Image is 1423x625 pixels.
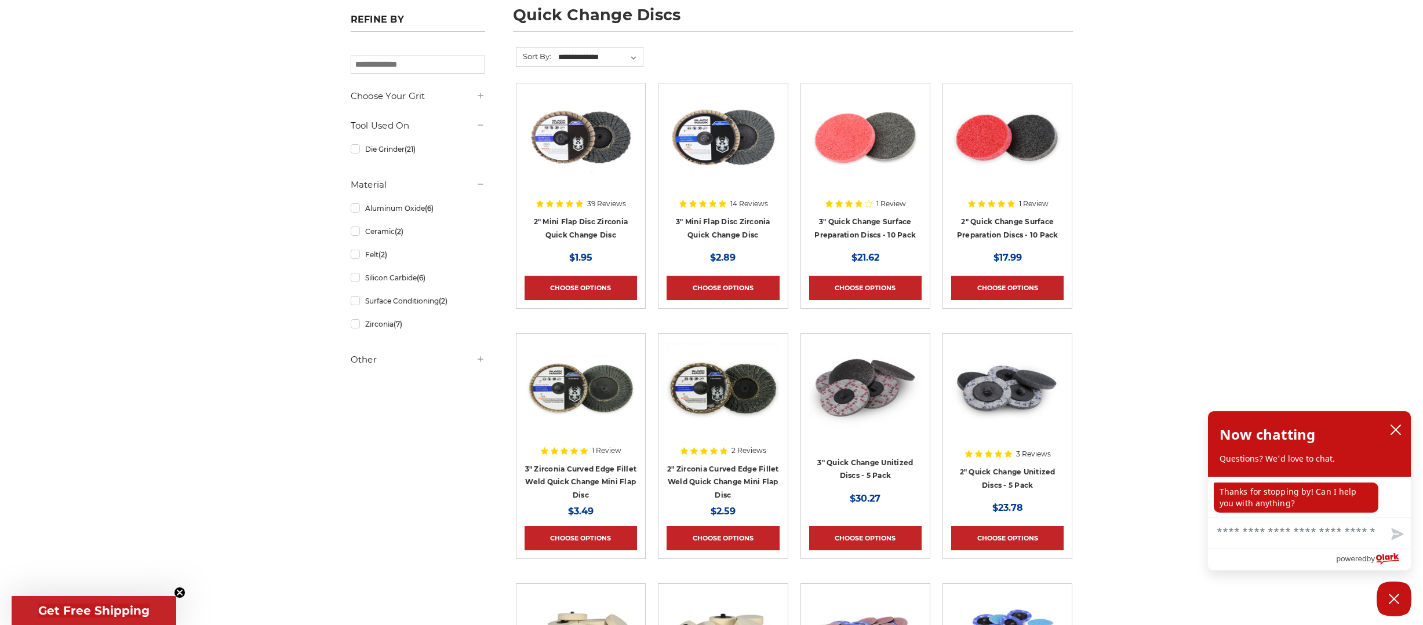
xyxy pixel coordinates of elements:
h5: Refine by [351,14,485,32]
span: $1.95 [569,252,592,263]
img: 2 inch surface preparation discs [951,92,1064,184]
img: 2" Quick Change Unitized Discs - 5 Pack [951,342,1064,434]
select: Sort By: [556,49,643,66]
a: 2" Zirconia Curved Edge Fillet Weld Quick Change Mini Flap Disc [667,465,779,499]
span: (2) [395,227,403,236]
a: 3" Quick Change Unitized Discs - 5 Pack [809,342,922,490]
h1: quick change discs [513,7,1073,32]
a: Powered by Olark [1336,549,1411,570]
span: Get Free Shipping [38,604,150,617]
p: Thanks for stopping by! Can I help you with anything? [1214,483,1378,513]
a: BHA 3" Quick Change 60 Grit Flap Disc for Fine Grinding and Finishing [667,92,779,240]
h5: Other [351,353,485,367]
a: BHA 2 inch mini curved edge quick change flap discs [667,342,779,490]
a: Choose Options [951,276,1064,300]
img: Black Hawk Abrasives 2-inch Zirconia Flap Disc with 60 Grit Zirconia for Smooth Finishing [525,92,637,184]
a: Choose Options [667,526,779,550]
span: powered [1336,551,1366,566]
label: Sort By: [516,47,551,65]
h5: Tool Used On [351,119,485,133]
span: $2.89 [710,252,736,263]
img: 3" Quick Change Unitized Discs - 5 Pack [809,342,922,434]
span: (21) [405,145,416,153]
a: Surface Conditioning [351,291,485,311]
a: Silicon Carbide [351,268,485,288]
a: Black Hawk Abrasives 2-inch Zirconia Flap Disc with 60 Grit Zirconia for Smooth Finishing [525,92,637,240]
span: $17.99 [993,252,1022,263]
a: 3" Zirconia Curved Edge Fillet Weld Quick Change Mini Flap Disc [525,465,637,499]
p: Questions? We'd love to chat. [1220,453,1399,465]
button: Close teaser [174,587,185,598]
span: (2) [379,250,387,259]
a: BHA 3 inch quick change curved edge flap discs [525,342,637,490]
span: (6) [425,204,434,213]
a: 2" Quick Change Unitized Discs - 5 Pack [951,342,1064,490]
div: chat [1208,477,1411,517]
a: Choose Options [809,526,922,550]
button: Close Chatbox [1377,582,1411,616]
a: Aluminum Oxide [351,198,485,218]
h5: Material [351,178,485,192]
span: $2.59 [711,506,736,517]
a: Die Grinder [351,139,485,159]
img: BHA 2 inch mini curved edge quick change flap discs [667,342,779,434]
div: Get Free ShippingClose teaser [12,596,176,625]
a: Felt [351,244,485,265]
img: BHA 3 inch quick change curved edge flap discs [525,342,637,434]
span: $30.27 [850,493,880,504]
span: $3.49 [568,506,594,517]
button: close chatbox [1386,421,1405,438]
a: Choose Options [525,526,637,550]
img: 3 inch surface preparation discs [809,92,922,184]
span: $21.62 [851,252,879,263]
a: Choose Options [809,276,922,300]
a: Ceramic [351,221,485,242]
h5: Choose Your Grit [351,89,485,103]
span: (2) [439,297,447,305]
span: (6) [417,273,425,282]
div: olark chatbox [1207,411,1411,571]
a: Choose Options [667,276,779,300]
img: BHA 3" Quick Change 60 Grit Flap Disc for Fine Grinding and Finishing [667,92,779,184]
span: (7) [394,320,402,328]
button: Send message [1382,521,1411,548]
h2: Now chatting [1220,423,1315,446]
span: by [1367,551,1375,566]
a: 3 inch surface preparation discs [809,92,922,240]
a: Zirconia [351,314,485,334]
a: 2 inch surface preparation discs [951,92,1064,240]
a: Choose Options [951,526,1064,550]
span: $23.78 [992,502,1023,513]
a: Choose Options [525,276,637,300]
